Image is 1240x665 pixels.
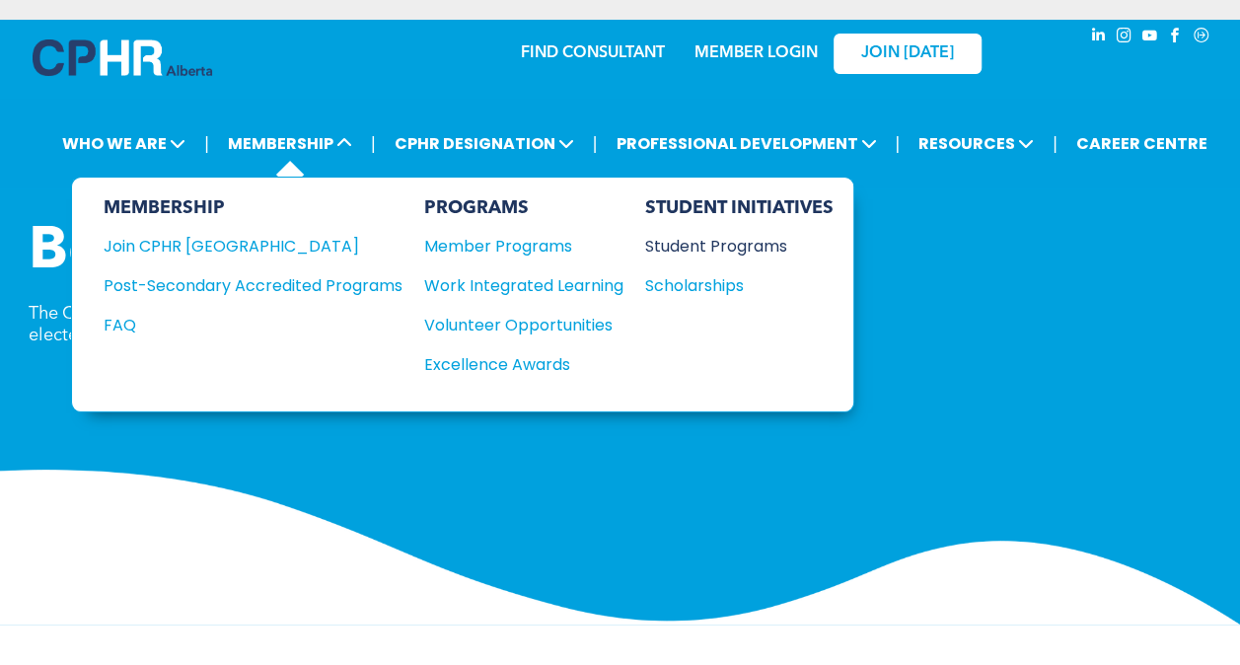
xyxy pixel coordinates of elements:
div: Excellence Awards [424,352,604,377]
li: | [593,123,598,164]
a: Scholarships [645,273,834,298]
a: FIND CONSULTANT [521,45,665,61]
a: facebook [1165,25,1187,51]
li: | [204,123,209,164]
a: Student Programs [645,234,834,259]
div: Student Programs [645,234,815,259]
a: youtube [1139,25,1161,51]
span: Board of Directors [29,223,551,282]
span: RESOURCES [912,125,1040,162]
li: | [895,123,900,164]
div: Volunteer Opportunities [424,313,604,337]
div: Member Programs [424,234,604,259]
div: STUDENT INITIATIVES [645,197,834,219]
a: CAREER CENTRE [1070,125,1213,162]
div: Join CPHR [GEOGRAPHIC_DATA] [104,234,373,259]
li: | [371,123,376,164]
span: PROFESSIONAL DEVELOPMENT [610,125,882,162]
div: PROGRAMS [424,197,623,219]
a: Excellence Awards [424,352,623,377]
a: FAQ [104,313,402,337]
span: The CPHR Alberta Board of Directors is comprised of dedicated volunteers elected by the membership. [29,305,619,344]
a: Member Programs [424,234,623,259]
a: Volunteer Opportunities [424,313,623,337]
span: MEMBERSHIP [222,125,358,162]
a: Social network [1191,25,1212,51]
img: A blue and white logo for cp alberta [33,39,212,76]
div: Scholarships [645,273,815,298]
li: | [1053,123,1058,164]
a: Join CPHR [GEOGRAPHIC_DATA] [104,234,402,259]
a: JOIN [DATE] [834,34,982,74]
div: MEMBERSHIP [104,197,402,219]
div: Work Integrated Learning [424,273,604,298]
div: Post-Secondary Accredited Programs [104,273,373,298]
a: Work Integrated Learning [424,273,623,298]
span: CPHR DESIGNATION [389,125,580,162]
a: linkedin [1088,25,1110,51]
a: instagram [1114,25,1135,51]
span: WHO WE ARE [56,125,191,162]
span: JOIN [DATE] [861,44,954,63]
a: Post-Secondary Accredited Programs [104,273,402,298]
a: MEMBER LOGIN [694,45,818,61]
div: FAQ [104,313,373,337]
